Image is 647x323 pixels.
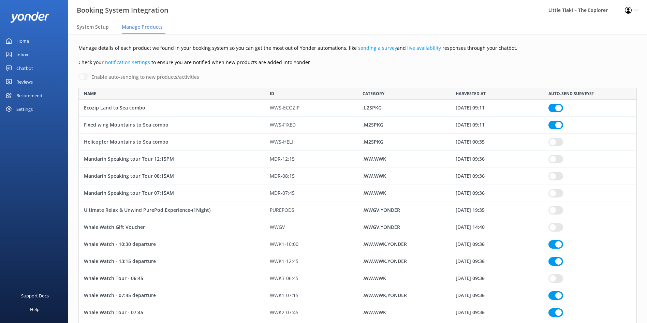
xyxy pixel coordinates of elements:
div: ,M2SPKG [357,117,451,134]
div: ,WWGV,YONDER [357,219,451,236]
span: HARVESTED AT [456,90,486,97]
div: MDR-08:15 [265,168,358,185]
span: Manage Products [122,24,163,30]
div: PUREPODS [265,202,358,219]
div: 16 Sep 22 09:36 [451,168,544,185]
div: ,WW,WWK,YONDER [357,287,451,304]
div: Helicopter Mountains to Sea combo [79,134,265,151]
div: 16 Sep 22 09:36 [451,270,544,287]
div: Home [16,34,29,48]
div: Whale Watch - 10:30 departure [79,236,265,253]
p: Manage details of each product we found in your booking system so you can get the most out of Yon... [78,44,637,52]
div: ,WW,WWK,YONDER [357,253,451,270]
div: WWK3-06:45 [265,270,358,287]
div: Whale Watch Tour - 07:45 [79,304,265,321]
span: CATEGORY [363,90,384,97]
div: row [78,270,637,287]
div: row [78,168,637,185]
div: Ultimate Relax & Unwind PurePod Experience-(1Night) [79,202,265,219]
div: Mandarin Speaking tour Tour 07:15AM [79,185,265,202]
div: ,WW,WWK [357,168,451,185]
div: 16 Sep 22 09:36 [451,185,544,202]
div: 16 Sep 22 09:36 [451,236,544,253]
div: 14 Sep 22 14:40 [451,219,544,236]
div: row [78,236,637,253]
div: ,WW,WWK [357,304,451,321]
div: row [78,134,637,151]
a: sending a survey [358,45,397,51]
div: Help [30,303,40,316]
div: Whale Watch Tour - 06:45 [79,270,265,287]
div: row [78,100,637,117]
span: NAME [84,90,96,97]
div: 02 May 24 09:11 [451,100,544,117]
span: ID [270,90,274,97]
div: Mandarin Speaking tour Tour 12:15PM [79,151,265,168]
div: Recommend [16,89,42,102]
a: notification settings [105,59,150,65]
div: row [78,287,637,304]
div: ,WW,WWK,YONDER [357,236,451,253]
div: WWGV [265,219,358,236]
div: row [78,117,637,134]
div: 26 May 25 00:35 [451,134,544,151]
div: row [78,253,637,270]
div: row [78,219,637,236]
div: row [78,151,637,168]
label: Enable auto-sending to new products/activities [91,73,199,81]
div: WWK1-10:00 [265,236,358,253]
div: Fixed wing Mountains to Sea combo [79,117,265,134]
div: 16 Sep 22 09:36 [451,287,544,304]
p: Check your to ensure you are notified when new products are added into Yonder [78,59,637,66]
div: WWS-ECOZIP [265,100,358,117]
img: yonder-white-logo.png [10,12,49,23]
div: ,L2SPKG [357,100,451,117]
h3: Booking System Integration [77,5,168,16]
a: live availability [407,45,441,51]
div: 02 May 24 09:11 [451,117,544,134]
div: Inbox [16,48,28,61]
div: WWK1-12:45 [265,253,358,270]
div: Whale Watch - 13:15 departure [79,253,265,270]
div: Settings [16,102,33,116]
div: ,WW,WWK [357,185,451,202]
div: WWK1-07:15 [265,287,358,304]
div: Whale Watch - 07:45 departure [79,287,265,304]
div: ,WW,WWK [357,151,451,168]
div: 16 Sep 22 09:36 [451,304,544,321]
span: System Setup [77,24,109,30]
div: MDR-12:15 [265,151,358,168]
div: row [78,185,637,202]
div: Chatbot [16,61,33,75]
div: WWS-HELI [265,134,358,151]
div: 16 Sep 22 09:36 [451,253,544,270]
div: ,WW,WWK [357,270,451,287]
div: MDR-07:45 [265,185,358,202]
span: AUTO-SEND SURVEYS? [548,90,594,97]
div: 25 Nov 24 19:35 [451,202,544,219]
div: WWS-FIXED [265,117,358,134]
div: Ecozip Land to Sea combo [79,100,265,117]
div: Reviews [16,75,33,89]
div: Support Docs [21,289,49,303]
div: 16 Sep 22 09:36 [451,151,544,168]
div: Mandarin Speaking tour Tour 08:15AM [79,168,265,185]
div: WWK2-07:45 [265,304,358,321]
div: Whale Watch Gift Voucher [79,219,265,236]
div: ,WWGV,YONDER [357,202,451,219]
div: ,M2SPKG [357,134,451,151]
div: row [78,202,637,219]
div: row [78,304,637,321]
